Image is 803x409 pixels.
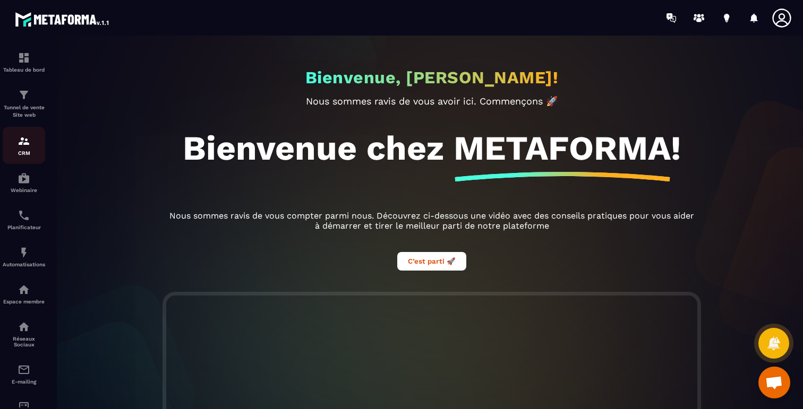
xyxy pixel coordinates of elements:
[305,67,559,88] h2: Bienvenue, [PERSON_NAME]!
[166,211,697,231] p: Nous sommes ravis de vous compter parmi nous. Découvrez ci-dessous une vidéo avec des conseils pr...
[3,81,45,127] a: formationformationTunnel de vente Site web
[3,355,45,393] a: emailemailE-mailing
[758,367,790,398] div: Ouvrir le chat
[397,256,466,266] a: C’est parti 🚀
[3,187,45,193] p: Webinaire
[18,51,30,64] img: formation
[18,320,30,333] img: social-network
[3,379,45,385] p: E-mailing
[3,262,45,267] p: Automatisations
[18,172,30,185] img: automations
[18,209,30,222] img: scheduler
[18,363,30,376] img: email
[3,336,45,347] p: Réseaux Sociaux
[3,224,45,230] p: Planificateur
[3,43,45,81] a: formationformationTableau de bord
[3,127,45,164] a: formationformationCRM
[3,238,45,275] a: automationsautomationsAutomatisations
[18,283,30,296] img: automations
[3,275,45,312] a: automationsautomationsEspace membre
[183,128,681,168] h1: Bienvenue chez METAFORMA!
[3,150,45,156] p: CRM
[3,201,45,238] a: schedulerschedulerPlanificateur
[18,135,30,147] img: formation
[18,246,30,259] img: automations
[397,252,466,271] button: C’est parti 🚀
[3,299,45,304] p: Espace membre
[166,95,697,107] p: Nous sommes ravis de vous avoir ici. Commençons 🚀
[15,10,110,29] img: logo
[3,67,45,73] p: Tableau de bord
[18,89,30,101] img: formation
[3,104,45,119] p: Tunnel de vente Site web
[3,312,45,355] a: social-networksocial-networkRéseaux Sociaux
[3,164,45,201] a: automationsautomationsWebinaire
